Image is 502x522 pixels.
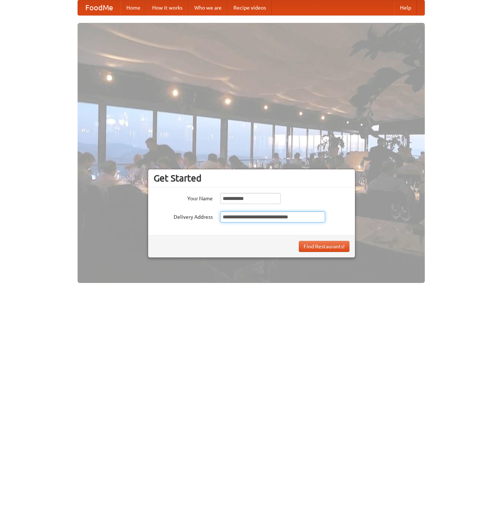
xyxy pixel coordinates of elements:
label: Delivery Address [154,211,213,221]
button: Find Restaurants! [299,241,349,252]
a: Home [120,0,146,15]
a: Recipe videos [228,0,272,15]
a: How it works [146,0,188,15]
h3: Get Started [154,173,349,184]
a: Who we are [188,0,228,15]
label: Your Name [154,193,213,202]
a: Help [394,0,417,15]
a: FoodMe [78,0,120,15]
